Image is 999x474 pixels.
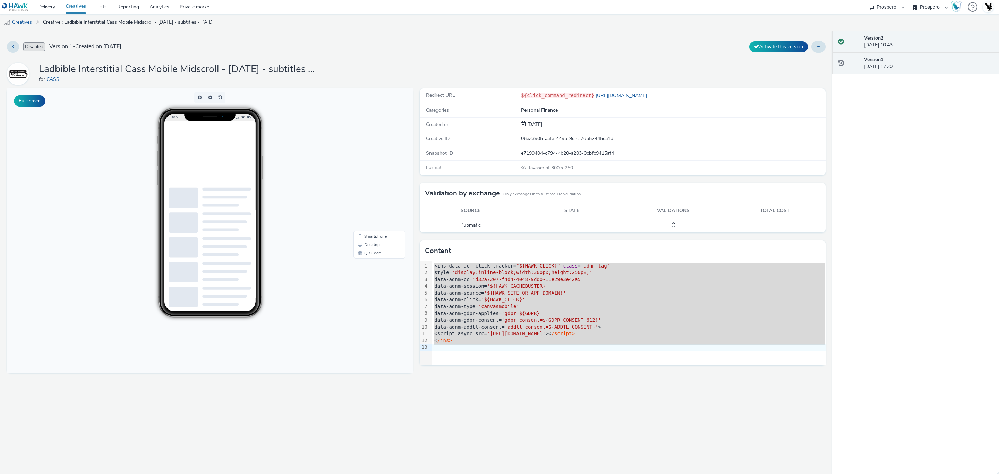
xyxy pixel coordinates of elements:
span: Created on [426,121,450,128]
span: '${HAWK_SITE_OR_APP_DOMAIN}' [484,290,566,296]
div: [DATE] 17:30 [864,56,993,70]
div: 4 [420,283,428,290]
span: "${HAWK_CLICK}" [516,263,560,269]
span: /ins> [437,338,452,343]
div: 5 [420,290,428,297]
span: Format [426,164,442,171]
div: data-adnm-addtl-consent= > [432,324,826,331]
span: Desktop [357,154,373,158]
div: 06e33905-aafe-449b-9cfc-7db57445ea1d [521,135,825,142]
div: style= [432,269,826,276]
div: 11 [420,330,428,337]
h3: Validation by exchange [425,188,500,198]
div: 7 [420,303,428,310]
span: Javascript [529,164,551,171]
span: Disabled [23,42,45,51]
span: Redirect URL [426,92,455,99]
div: 1 [420,263,428,270]
div: data-adnm-gdpr-applies= [432,310,826,317]
div: 9 [420,317,428,324]
div: 8 [420,310,428,317]
span: '[URL][DOMAIN_NAME]' [487,331,546,336]
span: 10:59 [165,27,172,31]
li: Desktop [348,152,397,160]
img: CASS [8,64,28,84]
small: Only exchanges in this list require validation [503,192,581,197]
img: Account UK [983,2,993,12]
div: [DATE] 10:43 [864,35,993,49]
div: e7199404-c794-4b20-a203-0cbfc9415af4 [521,150,825,157]
span: 300 x 250 [528,164,573,171]
strong: Version 1 [864,56,883,63]
span: for [39,76,46,83]
button: Fullscreen [14,95,45,107]
button: Activate this version [749,41,808,52]
span: 'gdpr=${GDPR}' [502,311,543,316]
div: data-adnm-type= [432,303,826,310]
span: QR Code [357,162,374,167]
th: Source [420,204,521,218]
span: '${HAWK_CLICK}' [481,297,525,302]
code: ${click_command_redirect} [521,93,594,98]
div: <script async src= >< [432,330,826,337]
span: 'gdpr_consent=${GDPR_CONSENT_612}' [502,317,601,323]
div: <ins data-dcm-click-tracker= = [432,263,826,270]
div: 12 [420,337,428,344]
a: Creative : Ladbible Interstitial Cass Mobile Midscroll - [DATE] - subtitles - PAID [40,14,216,31]
div: data-adnm-source= [432,290,826,297]
div: 13 [420,344,428,351]
span: Snapshot ID [426,150,453,156]
span: Version 1 - Created on [DATE] [49,43,121,51]
span: 'addtl_consent=${ADDTL_CONSENT}' [505,324,598,330]
td: Pubmatic [420,218,521,232]
div: data-adnm-click= [432,296,826,303]
span: 'adnm-tag' [581,263,610,269]
div: data-adnm-gdpr-consent= [432,317,826,324]
div: Personal Finance [521,107,825,114]
span: 'd32a7207-f4d4-4048-9dd0-11e29e3e42a5' [472,277,583,282]
span: /script> [551,331,574,336]
div: 6 [420,296,428,303]
a: Hawk Academy [951,1,964,12]
div: < [432,337,826,344]
a: CASS [7,70,32,77]
span: Categories [426,107,449,113]
li: QR Code [348,160,397,169]
th: Validations [623,204,724,218]
th: Total cost [724,204,826,218]
div: 2 [420,269,428,276]
h3: Content [425,246,451,256]
div: Creation 26 September 2025, 17:30 [526,121,542,128]
span: class [563,263,578,269]
span: [DATE] [526,121,542,128]
a: CASS [46,76,62,83]
strong: Version 2 [864,35,883,41]
div: 10 [420,324,428,331]
img: undefined Logo [2,3,28,11]
h1: Ladbible Interstitial Cass Mobile Midscroll - [DATE] - subtitles - PAID [39,63,316,76]
span: 'display:inline-block;width:300px;height:250px;' [452,270,592,275]
img: mobile [3,19,10,26]
span: Smartphone [357,146,380,150]
th: State [521,204,623,218]
div: 3 [420,276,428,283]
a: [URL][DOMAIN_NAME] [594,92,650,99]
div: data-adnm-session= [432,283,826,290]
img: Hawk Academy [951,1,962,12]
span: Creative ID [426,135,450,142]
span: '${HAWK_CACHEBUSTER}' [487,283,548,289]
li: Smartphone [348,144,397,152]
div: data-adnm-cc= [432,276,826,283]
span: 'canvasmobile' [478,304,519,309]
